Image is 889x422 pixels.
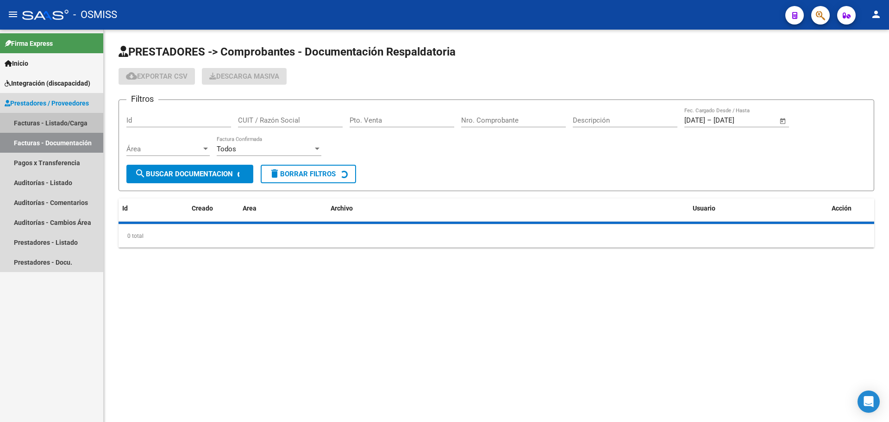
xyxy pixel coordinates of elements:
[126,145,201,153] span: Área
[828,199,874,218] datatable-header-cell: Acción
[5,78,90,88] span: Integración (discapacidad)
[188,199,239,218] datatable-header-cell: Creado
[7,9,19,20] mat-icon: menu
[135,168,146,179] mat-icon: search
[693,205,715,212] span: Usuario
[192,205,213,212] span: Creado
[327,199,689,218] datatable-header-cell: Archivo
[684,116,705,124] input: Fecha inicio
[239,199,327,218] datatable-header-cell: Area
[5,58,28,68] span: Inicio
[126,72,188,81] span: Exportar CSV
[217,145,236,153] span: Todos
[209,72,279,81] span: Descarga Masiva
[202,68,287,85] app-download-masive: Descarga masiva de comprobantes (adjuntos)
[243,205,257,212] span: Area
[126,70,137,81] mat-icon: cloud_download
[73,5,117,25] span: - OSMISS
[202,68,287,85] button: Descarga Masiva
[858,391,880,413] div: Open Intercom Messenger
[122,205,128,212] span: Id
[269,168,280,179] mat-icon: delete
[126,165,253,183] button: Buscar Documentacion
[5,38,53,49] span: Firma Express
[119,199,156,218] datatable-header-cell: Id
[331,205,353,212] span: Archivo
[261,165,356,183] button: Borrar Filtros
[119,45,456,58] span: PRESTADORES -> Comprobantes - Documentación Respaldatoria
[135,170,233,178] span: Buscar Documentacion
[5,98,89,108] span: Prestadores / Proveedores
[126,93,158,105] h3: Filtros
[689,199,828,218] datatable-header-cell: Usuario
[269,170,336,178] span: Borrar Filtros
[707,116,712,124] span: –
[714,116,758,124] input: Fecha fin
[870,9,882,20] mat-icon: person
[832,205,851,212] span: Acción
[119,224,874,248] div: 0 total
[119,68,195,85] button: Exportar CSV
[778,116,789,126] button: Open calendar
